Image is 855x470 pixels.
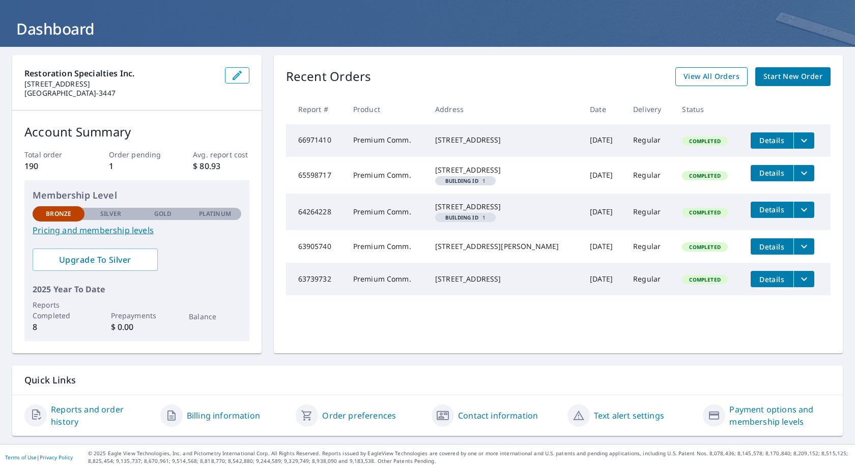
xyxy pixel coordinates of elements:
p: Quick Links [24,374,831,386]
button: filesDropdownBtn-65598717 [793,165,814,181]
button: detailsBtn-63905740 [751,238,793,255]
button: detailsBtn-64264228 [751,202,793,218]
a: View All Orders [675,67,748,86]
td: 65598717 [286,157,345,193]
p: Bronze [46,209,71,218]
p: | [5,454,73,460]
em: Building ID [445,215,478,220]
td: Regular [625,124,674,157]
p: Recent Orders [286,67,372,86]
td: 63739732 [286,263,345,295]
a: Upgrade To Silver [33,248,158,271]
a: Start New Order [755,67,831,86]
span: Completed [683,137,726,145]
td: 63905740 [286,230,345,263]
span: View All Orders [683,70,739,83]
div: [STREET_ADDRESS] [435,165,574,175]
p: 190 [24,160,80,172]
span: Upgrade To Silver [41,254,150,265]
span: Start New Order [763,70,822,83]
td: Regular [625,230,674,263]
button: filesDropdownBtn-63739732 [793,271,814,287]
td: Premium Comm. [345,230,427,263]
div: [STREET_ADDRESS] [435,202,574,212]
td: 64264228 [286,193,345,230]
span: 1 [439,178,492,183]
td: [DATE] [582,263,625,295]
p: Order pending [109,149,165,160]
th: Status [674,94,742,124]
th: Address [427,94,582,124]
td: Regular [625,157,674,193]
button: detailsBtn-65598717 [751,165,793,181]
a: Order preferences [322,409,396,422]
a: Reports and order history [51,403,152,428]
td: [DATE] [582,193,625,230]
p: Platinum [199,209,231,218]
p: Restoration Specialties Inc. [24,67,217,79]
td: [DATE] [582,230,625,263]
button: filesDropdownBtn-63905740 [793,238,814,255]
span: Completed [683,243,726,251]
p: Reports Completed [33,299,84,321]
p: [GEOGRAPHIC_DATA]-3447 [24,89,217,98]
p: Prepayments [111,310,163,321]
button: filesDropdownBtn-64264228 [793,202,814,218]
p: Avg. report cost [193,149,249,160]
p: Total order [24,149,80,160]
td: Premium Comm. [345,124,427,157]
p: Silver [100,209,122,218]
a: Privacy Policy [40,454,73,461]
td: Regular [625,263,674,295]
p: Account Summary [24,123,249,141]
p: Gold [154,209,172,218]
p: $ 0.00 [111,321,163,333]
em: Building ID [445,178,478,183]
div: [STREET_ADDRESS][PERSON_NAME] [435,241,574,252]
th: Date [582,94,625,124]
td: [DATE] [582,124,625,157]
div: [STREET_ADDRESS] [435,135,574,145]
p: © 2025 Eagle View Technologies, Inc. and Pictometry International Corp. All Rights Reserved. Repo... [88,450,850,465]
p: Balance [189,311,241,322]
td: Premium Comm. [345,263,427,295]
a: Contact information [458,409,538,422]
th: Product [345,94,427,124]
span: 1 [439,215,492,220]
p: $ 80.93 [193,160,249,172]
p: 1 [109,160,165,172]
span: Completed [683,209,726,216]
a: Payment options and membership levels [729,403,831,428]
td: [DATE] [582,157,625,193]
td: 66971410 [286,124,345,157]
td: Premium Comm. [345,157,427,193]
button: detailsBtn-66971410 [751,132,793,149]
span: Details [757,135,787,145]
span: Details [757,168,787,178]
p: [STREET_ADDRESS] [24,79,217,89]
a: Text alert settings [594,409,664,422]
span: Details [757,205,787,214]
span: Completed [683,276,726,283]
button: filesDropdownBtn-66971410 [793,132,814,149]
td: Premium Comm. [345,193,427,230]
p: 2025 Year To Date [33,283,241,295]
span: Completed [683,172,726,179]
div: [STREET_ADDRESS] [435,274,574,284]
a: Pricing and membership levels [33,224,241,236]
td: Regular [625,193,674,230]
th: Delivery [625,94,674,124]
span: Details [757,242,787,252]
th: Report # [286,94,345,124]
a: Terms of Use [5,454,37,461]
h1: Dashboard [12,18,843,39]
p: 8 [33,321,84,333]
span: Details [757,274,787,284]
button: detailsBtn-63739732 [751,271,793,287]
p: Membership Level [33,188,241,202]
a: Billing information [187,409,260,422]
